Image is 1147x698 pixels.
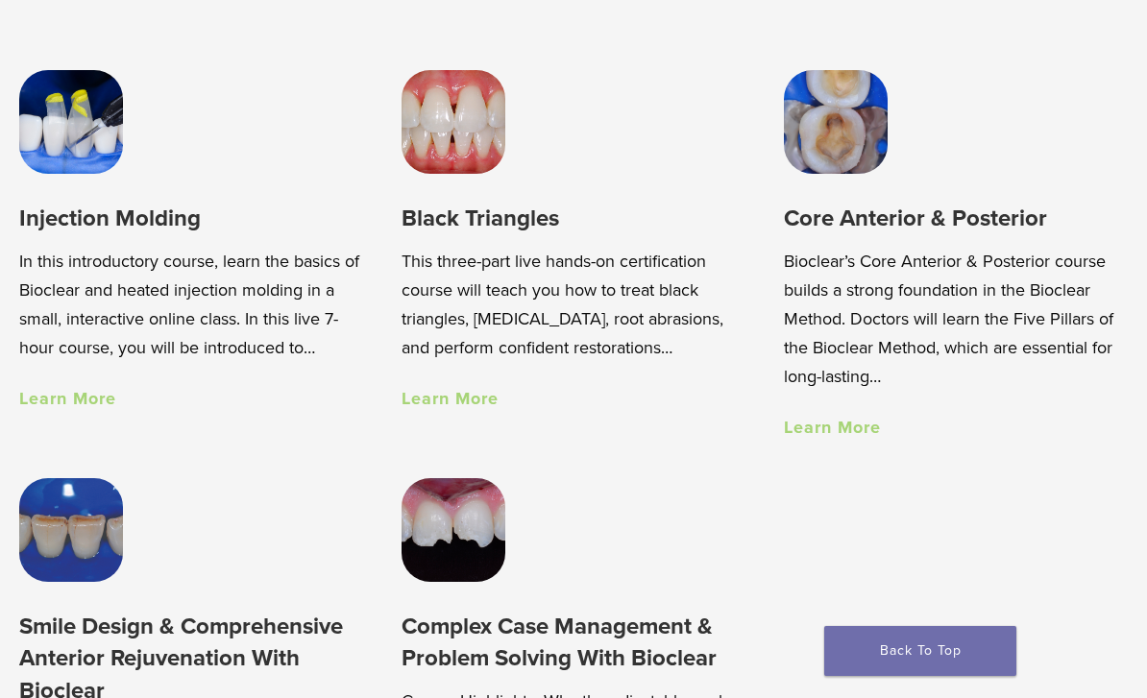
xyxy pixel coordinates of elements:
p: This three-part live hands-on certification course will teach you how to treat black triangles, [... [402,247,745,362]
h3: Injection Molding [19,203,363,234]
a: Learn More [784,417,881,438]
a: Learn More [402,388,499,409]
p: Bioclear’s Core Anterior & Posterior course builds a strong foundation in the Bioclear Method. Do... [784,247,1128,391]
h3: Core Anterior & Posterior [784,203,1128,234]
h3: Black Triangles [402,203,745,234]
h3: Complex Case Management & Problem Solving With Bioclear [402,611,745,675]
p: In this introductory course, learn the basics of Bioclear and heated injection molding in a small... [19,247,363,362]
a: Learn More [19,388,116,409]
a: Back To Top [824,626,1016,676]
